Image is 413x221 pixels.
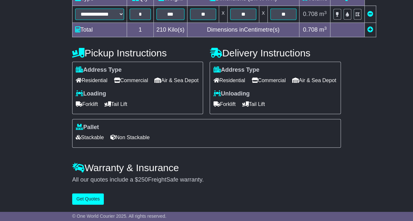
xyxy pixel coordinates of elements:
span: Tail Lift [242,99,265,109]
span: 250 [138,176,148,183]
span: Residential [213,75,245,85]
a: Remove this item [367,11,373,17]
label: Address Type [213,66,259,74]
span: Air & Sea Depot [154,75,199,85]
td: x [219,6,227,23]
div: All our quotes include a $ FreightSafe warranty. [72,176,341,184]
span: 0.708 [303,11,318,17]
span: Tail Lift [104,99,127,109]
td: Dimensions in Centimetre(s) [187,23,299,37]
sup: 3 [324,10,327,15]
td: Total [72,23,127,37]
span: © One World Courier 2025. All rights reserved. [72,214,167,219]
span: Commercial [114,75,148,85]
span: 210 [156,26,166,33]
sup: 3 [324,26,327,31]
span: Stackable [76,132,104,142]
span: m [319,26,327,33]
td: Kilo(s) [153,23,187,37]
span: 0.708 [303,26,318,33]
span: Non Stackable [110,132,150,142]
span: Forklift [76,99,98,109]
h4: Delivery Instructions [210,48,341,58]
td: x [259,6,267,23]
span: Residential [76,75,107,85]
label: Unloading [213,90,249,97]
span: m [319,11,327,17]
h4: Warranty & Insurance [72,162,341,173]
label: Address Type [76,66,122,74]
span: Forklift [213,99,235,109]
label: Pallet [76,124,99,131]
a: Add new item [367,26,373,33]
span: Commercial [252,75,286,85]
h4: Pickup Instructions [72,48,203,58]
td: 1 [127,23,153,37]
label: Loading [76,90,106,97]
button: Get Quotes [72,193,104,205]
span: Air & Sea Depot [292,75,336,85]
